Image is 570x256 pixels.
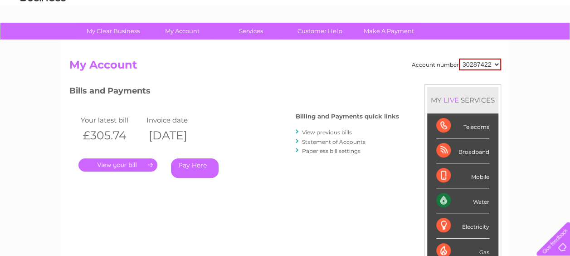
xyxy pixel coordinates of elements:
a: Telecoms [458,39,486,45]
a: Blog [491,39,504,45]
div: Electricity [436,213,489,238]
td: Invoice date [144,114,210,126]
div: Water [436,188,489,213]
a: Pay Here [171,158,219,178]
th: £305.74 [78,126,144,145]
td: Your latest bill [78,114,144,126]
div: Clear Business is a trading name of Verastar Limited (registered in [GEOGRAPHIC_DATA] No. 3667643... [71,5,500,44]
a: Log out [540,39,561,45]
a: My Account [145,23,219,39]
a: 0333 014 3131 [399,5,462,16]
a: View previous bills [302,129,352,136]
a: My Clear Business [76,23,151,39]
a: Paperless bill settings [302,148,361,154]
a: Services [214,23,288,39]
a: Energy [433,39,453,45]
a: Statement of Accounts [302,138,365,145]
h3: Bills and Payments [69,84,399,100]
h2: My Account [69,59,501,76]
a: . [78,158,157,172]
h4: Billing and Payments quick links [296,113,399,120]
a: Contact [510,39,532,45]
th: [DATE] [144,126,210,145]
a: Customer Help [283,23,357,39]
a: Make A Payment [351,23,426,39]
img: logo.png [20,24,66,51]
a: Water [410,39,428,45]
